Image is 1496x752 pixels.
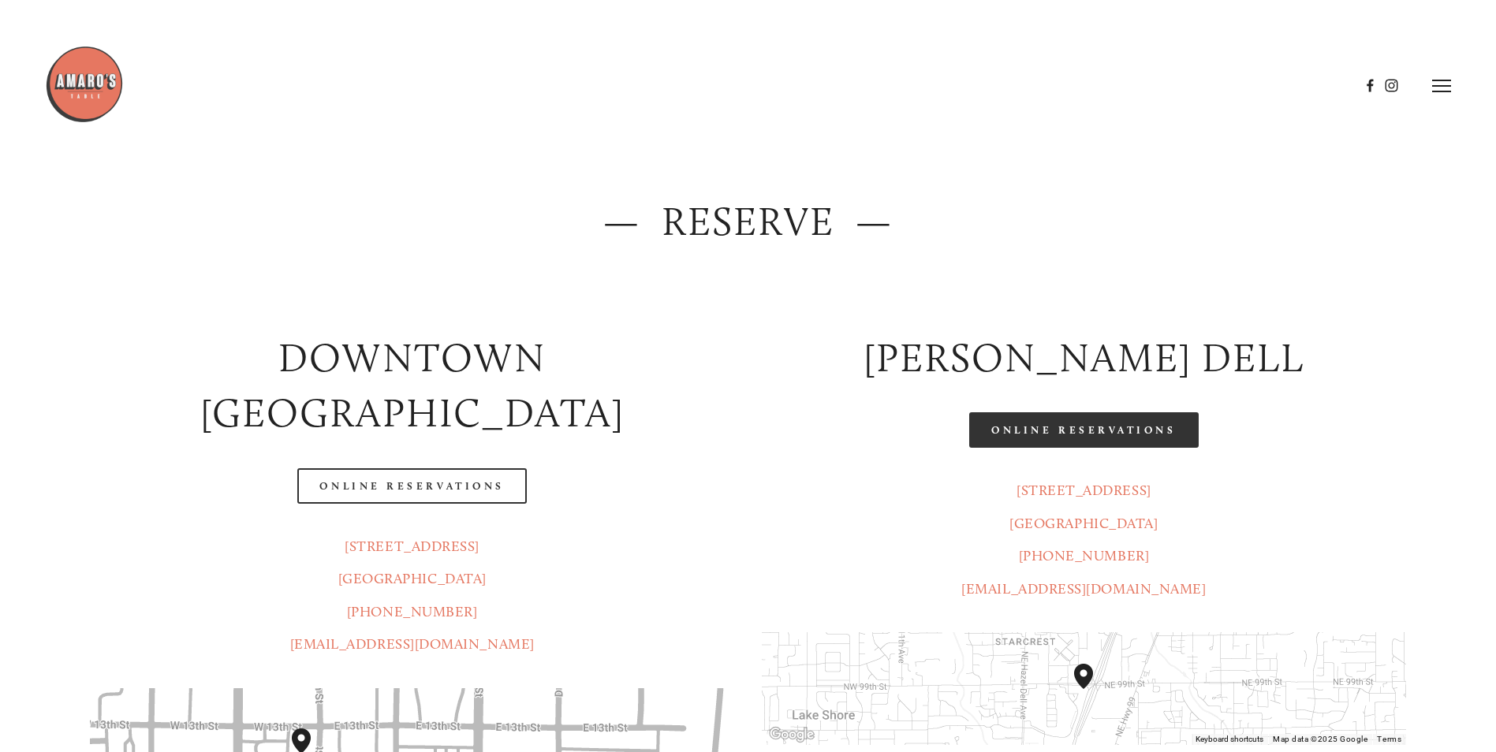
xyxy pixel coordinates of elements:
[338,570,487,587] a: [GEOGRAPHIC_DATA]
[961,580,1206,598] a: [EMAIL_ADDRESS][DOMAIN_NAME]
[90,194,1406,250] h2: — Reserve —
[1068,657,1118,720] div: Amaro's Table 816 Northeast 98th Circle Vancouver, WA, 98665, United States
[297,468,526,504] a: Online Reservations
[1019,547,1150,564] a: [PHONE_NUMBER]
[1017,482,1151,499] a: [STREET_ADDRESS]
[766,724,818,745] a: Open this area in Google Maps (opens a new window)
[969,412,1198,448] a: Online Reservations
[290,635,535,653] a: [EMAIL_ADDRESS][DOMAIN_NAME]
[90,330,735,441] h2: Downtown [GEOGRAPHIC_DATA]
[1009,515,1158,532] a: [GEOGRAPHIC_DATA]
[766,724,818,745] img: Google
[1377,735,1401,743] a: Terms
[762,330,1407,386] h2: [PERSON_NAME] DELL
[345,538,479,555] a: [STREET_ADDRESS]
[347,603,478,620] a: [PHONE_NUMBER]
[1196,734,1263,745] button: Keyboard shortcuts
[45,45,124,124] img: Amaro's Table
[1273,735,1367,743] span: Map data ©2025 Google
